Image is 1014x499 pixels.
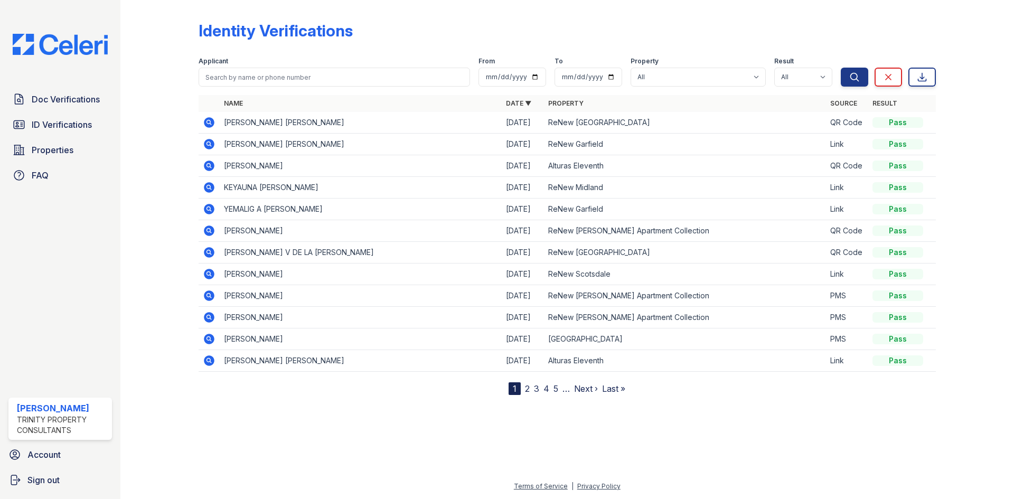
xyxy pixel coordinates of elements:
td: QR Code [826,155,868,177]
a: Privacy Policy [577,482,621,490]
div: Identity Verifications [199,21,353,40]
td: [PERSON_NAME] [PERSON_NAME] [220,350,502,372]
td: YEMALIG A [PERSON_NAME] [220,199,502,220]
td: ReNew [PERSON_NAME] Apartment Collection [544,307,826,328]
td: ReNew Midland [544,177,826,199]
td: [DATE] [502,177,544,199]
span: Properties [32,144,73,156]
div: [PERSON_NAME] [17,402,108,415]
td: Link [826,134,868,155]
td: [DATE] [502,220,544,242]
td: Link [826,263,868,285]
td: QR Code [826,112,868,134]
a: Doc Verifications [8,89,112,110]
span: ID Verifications [32,118,92,131]
td: PMS [826,285,868,307]
td: KEYAUNA [PERSON_NAME] [220,177,502,199]
td: [PERSON_NAME] [220,263,502,285]
td: ReNew [GEOGRAPHIC_DATA] [544,242,826,263]
td: [PERSON_NAME] [PERSON_NAME] [220,112,502,134]
span: Sign out [27,474,60,486]
td: [PERSON_NAME] [220,307,502,328]
a: Account [4,444,116,465]
a: Name [224,99,243,107]
td: Alturas Eleventh [544,155,826,177]
td: QR Code [826,242,868,263]
span: … [562,382,570,395]
a: Properties [8,139,112,161]
td: [DATE] [502,328,544,350]
a: Date ▼ [506,99,531,107]
td: [DATE] [502,263,544,285]
a: 3 [534,383,539,394]
td: ReNew Garfield [544,199,826,220]
label: Result [774,57,794,65]
div: Pass [872,182,923,193]
span: Account [27,448,61,461]
a: Sign out [4,469,116,491]
a: 4 [543,383,549,394]
td: Link [826,350,868,372]
td: Link [826,177,868,199]
td: PMS [826,328,868,350]
td: [DATE] [502,134,544,155]
div: Pass [872,204,923,214]
div: Pass [872,247,923,258]
input: Search by name or phone number [199,68,470,87]
span: FAQ [32,169,49,182]
td: [PERSON_NAME] [220,328,502,350]
div: Pass [872,290,923,301]
div: Trinity Property Consultants [17,415,108,436]
div: | [571,482,574,490]
a: Terms of Service [514,482,568,490]
td: [DATE] [502,155,544,177]
td: PMS [826,307,868,328]
td: [PERSON_NAME] V DE LA [PERSON_NAME] [220,242,502,263]
div: Pass [872,269,923,279]
a: Last » [602,383,625,394]
a: 2 [525,383,530,394]
span: Doc Verifications [32,93,100,106]
div: Pass [872,117,923,128]
td: [DATE] [502,350,544,372]
div: 1 [509,382,521,395]
label: To [555,57,563,65]
td: [DATE] [502,112,544,134]
a: ID Verifications [8,114,112,135]
img: CE_Logo_Blue-a8612792a0a2168367f1c8372b55b34899dd931a85d93a1a3d3e32e68fde9ad4.png [4,34,116,55]
td: ReNew Garfield [544,134,826,155]
td: ReNew [PERSON_NAME] Apartment Collection [544,220,826,242]
td: [DATE] [502,285,544,307]
td: [DATE] [502,199,544,220]
label: Property [631,57,659,65]
td: [PERSON_NAME] [220,155,502,177]
td: [PERSON_NAME] [220,220,502,242]
td: Link [826,199,868,220]
a: Property [548,99,584,107]
a: Result [872,99,897,107]
a: Source [830,99,857,107]
td: [GEOGRAPHIC_DATA] [544,328,826,350]
div: Pass [872,225,923,236]
td: [PERSON_NAME] [220,285,502,307]
label: Applicant [199,57,228,65]
a: Next › [574,383,598,394]
div: Pass [872,334,923,344]
div: Pass [872,161,923,171]
div: Pass [872,312,923,323]
td: ReNew [PERSON_NAME] Apartment Collection [544,285,826,307]
td: Alturas Eleventh [544,350,826,372]
div: Pass [872,139,923,149]
a: FAQ [8,165,112,186]
td: ReNew [GEOGRAPHIC_DATA] [544,112,826,134]
div: Pass [872,355,923,366]
label: From [478,57,495,65]
td: [DATE] [502,242,544,263]
td: QR Code [826,220,868,242]
td: [PERSON_NAME] [PERSON_NAME] [220,134,502,155]
td: [DATE] [502,307,544,328]
td: ReNew Scotsdale [544,263,826,285]
a: 5 [553,383,558,394]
